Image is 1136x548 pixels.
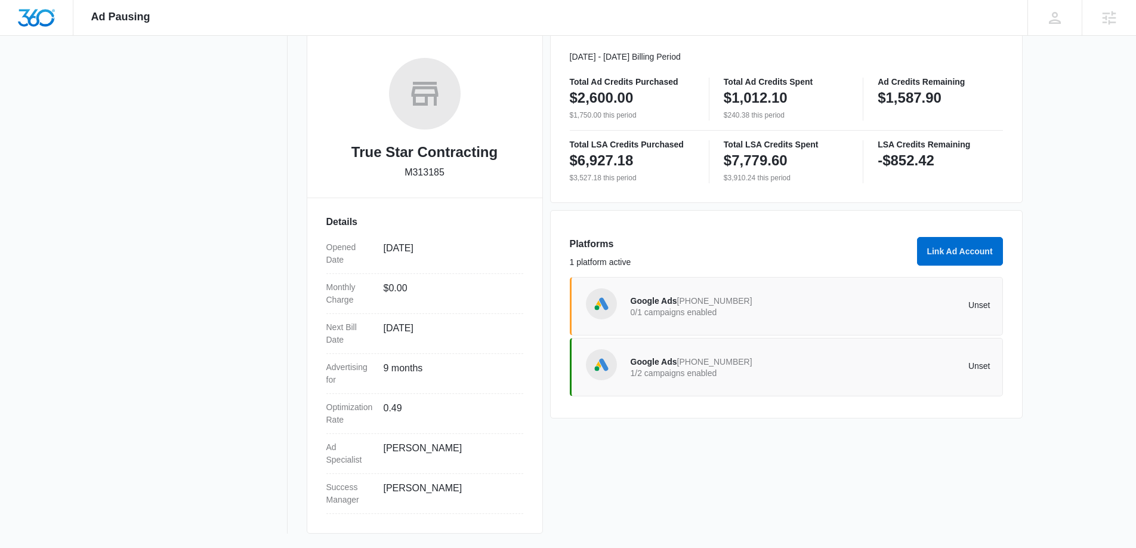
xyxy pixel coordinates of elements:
[384,481,514,506] dd: [PERSON_NAME]
[917,237,1003,266] button: Link Ad Account
[878,151,934,170] p: -$852.42
[724,140,848,149] p: Total LSA Credits Spent
[570,256,910,269] p: 1 platform active
[326,394,523,434] div: Optimization Rate0.49
[384,441,514,466] dd: [PERSON_NAME]
[570,338,1003,396] a: Google AdsGoogle Ads[PHONE_NUMBER]1/2 campaigns enabledUnset
[724,151,788,170] p: $7,779.60
[631,357,677,367] span: Google Ads
[384,281,514,306] dd: $0.00
[326,354,523,394] div: Advertising for9 months
[677,296,752,306] span: [PHONE_NUMBER]
[326,321,374,346] dt: Next Bill Date
[570,140,694,149] p: Total LSA Credits Purchased
[326,481,374,506] dt: Success Manager
[724,173,848,183] p: $3,910.24 this period
[631,308,811,316] p: 0/1 campaigns enabled
[878,78,1002,86] p: Ad Credits Remaining
[570,88,634,107] p: $2,600.00
[570,151,634,170] p: $6,927.18
[810,362,990,370] p: Unset
[326,215,523,229] h3: Details
[326,434,523,474] div: Ad Specialist[PERSON_NAME]
[878,88,941,107] p: $1,587.90
[570,110,694,121] p: $1,750.00 this period
[677,357,752,367] span: [PHONE_NUMBER]
[570,237,910,251] h3: Platforms
[326,281,374,306] dt: Monthly Charge
[592,356,610,374] img: Google Ads
[351,141,498,163] h2: True Star Contracting
[810,301,990,309] p: Unset
[326,441,374,466] dt: Ad Specialist
[631,296,677,306] span: Google Ads
[570,78,694,86] p: Total Ad Credits Purchased
[384,241,514,266] dd: [DATE]
[326,241,374,266] dt: Opened Date
[570,173,694,183] p: $3,527.18 this period
[326,274,523,314] div: Monthly Charge$0.00
[326,234,523,274] div: Opened Date[DATE]
[570,51,1003,63] p: [DATE] - [DATE] Billing Period
[724,110,848,121] p: $240.38 this period
[326,474,523,514] div: Success Manager[PERSON_NAME]
[326,401,374,426] dt: Optimization Rate
[326,314,523,354] div: Next Bill Date[DATE]
[631,369,811,377] p: 1/2 campaigns enabled
[570,277,1003,335] a: Google AdsGoogle Ads[PHONE_NUMBER]0/1 campaigns enabledUnset
[724,88,788,107] p: $1,012.10
[724,78,848,86] p: Total Ad Credits Spent
[384,321,514,346] dd: [DATE]
[592,295,610,313] img: Google Ads
[326,361,374,386] dt: Advertising for
[405,165,444,180] p: M313185
[878,140,1002,149] p: LSA Credits Remaining
[384,361,514,386] dd: 9 months
[91,11,150,23] span: Ad Pausing
[384,401,514,426] dd: 0.49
